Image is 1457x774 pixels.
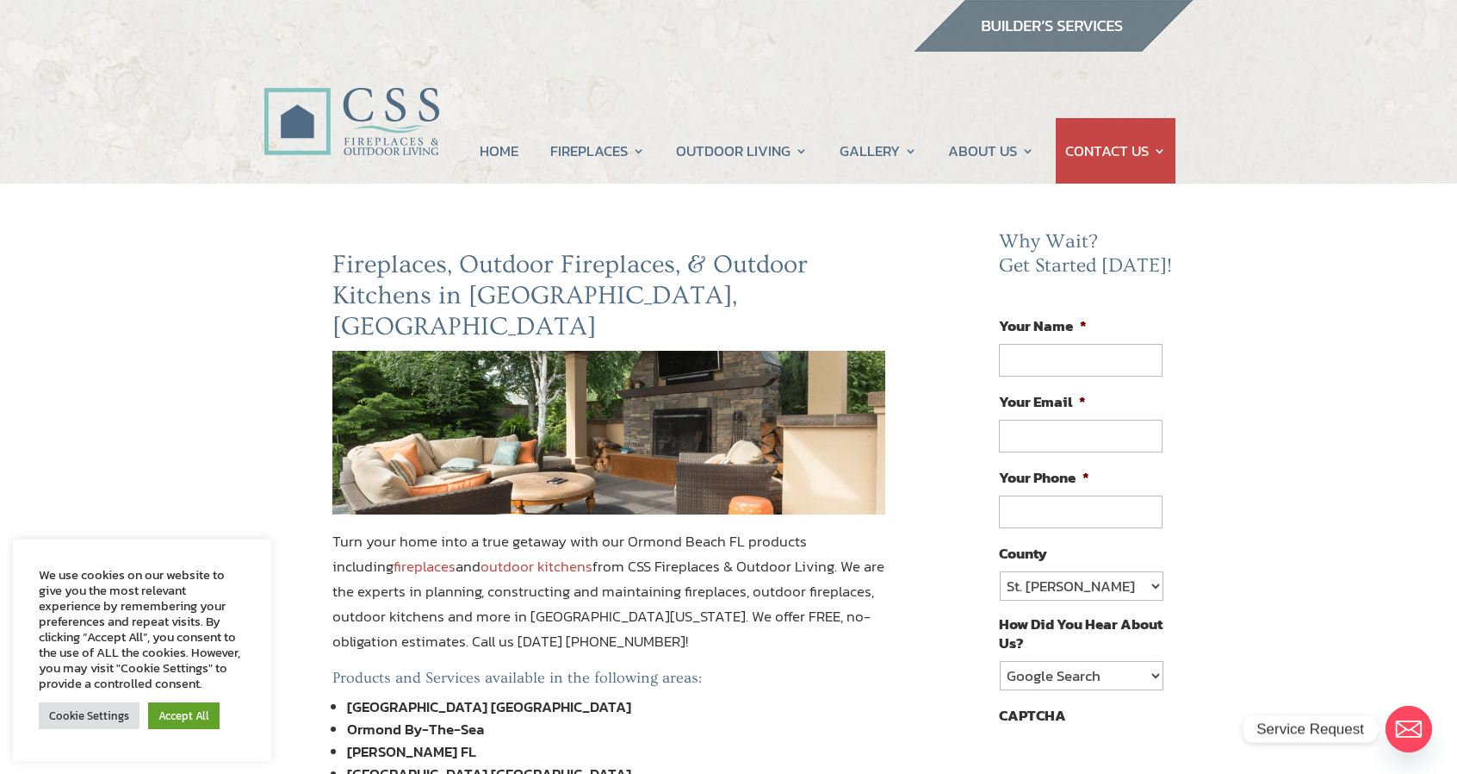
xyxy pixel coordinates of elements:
a: GALLERY [840,118,917,184]
a: OUTDOOR LIVING [676,118,808,184]
p: Turn your home into a true getaway with our Ormond Beach FL products including and from CSS Firep... [332,529,885,669]
div: We use cookies on our website to give you the most relevant experience by remembering your prefer... [39,567,245,691]
li: [PERSON_NAME] FL [347,740,885,763]
a: ABOUT US [948,118,1034,184]
a: fireplaces [394,555,456,577]
label: Your Phone [999,468,1089,487]
a: Email [1386,706,1432,752]
h2: Fireplaces, Outdoor Fireplaces, & Outdoor Kitchens in [GEOGRAPHIC_DATA], [GEOGRAPHIC_DATA] [332,249,885,351]
a: Accept All [148,702,220,729]
a: Cookie Settings [39,702,139,729]
a: builder services construction supply [913,35,1193,58]
img: CSS Fireplaces & Outdoor Living (Formerly Construction Solutions & Supply)- Jacksonville Ormond B... [263,40,439,165]
h5: Products and Services available in the following areas: [332,669,885,696]
label: CAPTCHA [999,706,1066,725]
label: Your Email [999,392,1086,411]
img: ormond-beach-fl [332,351,885,515]
label: County [999,544,1047,563]
li: Ormond By-The-Sea [347,718,885,740]
a: CONTACT US [1065,118,1166,184]
li: [GEOGRAPHIC_DATA] [GEOGRAPHIC_DATA] [347,696,885,718]
label: Your Name [999,316,1087,335]
a: FIREPLACES [550,118,645,184]
label: How Did You Hear About Us? [999,615,1162,652]
a: HOME [480,118,518,184]
h2: Why Wait? Get Started [DATE]! [999,230,1176,286]
a: outdoor kitchens [480,555,592,577]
